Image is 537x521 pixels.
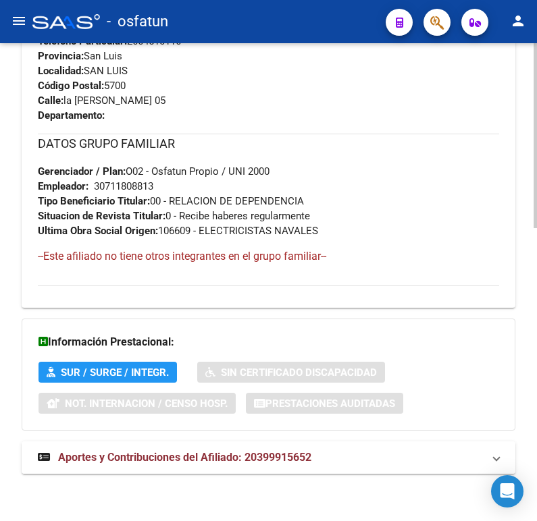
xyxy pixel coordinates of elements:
span: Sin Certificado Discapacidad [221,366,377,379]
span: 00 - RELACION DE DEPENDENCIA [38,195,304,207]
strong: Gerenciador / Plan: [38,165,126,177]
span: O02 - Osfatun Propio / UNI 2000 [38,165,270,177]
strong: Código Postal: [38,80,104,92]
strong: Situacion de Revista Titular: [38,210,165,222]
h4: --Este afiliado no tiene otros integrantes en el grupo familiar-- [38,249,499,264]
span: 0 - Recibe haberes regularmente [38,210,310,222]
strong: Empleador: [38,180,88,192]
strong: Tipo Beneficiario Titular: [38,195,150,207]
strong: Provincia: [38,50,84,62]
div: 30711808813 [94,179,153,194]
span: San Luis [38,50,122,62]
strong: Calle: [38,94,63,107]
mat-icon: person [510,13,526,29]
button: SUR / SURGE / INTEGR. [39,362,177,383]
h3: Información Prestacional: [39,333,498,352]
h3: DATOS GRUPO FAMILIAR [38,134,499,153]
button: Prestaciones Auditadas [246,393,403,414]
strong: Departamento: [38,109,105,121]
span: SAN LUIS [38,65,128,77]
span: - osfatun [107,7,168,36]
strong: Ultima Obra Social Origen: [38,225,158,237]
mat-icon: menu [11,13,27,29]
span: la [PERSON_NAME] 05 [38,94,165,107]
button: Sin Certificado Discapacidad [197,362,385,383]
strong: Localidad: [38,65,84,77]
div: Open Intercom Messenger [491,475,523,508]
strong: Teléfono Particular: [38,35,127,47]
span: 2664510116 [38,35,181,47]
span: SUR / SURGE / INTEGR. [61,366,169,379]
span: 5700 [38,80,126,92]
mat-expansion-panel-header: Aportes y Contribuciones del Afiliado: 20399915652 [22,441,515,474]
span: 106609 - ELECTRICISTAS NAVALES [38,225,318,237]
button: Not. Internacion / Censo Hosp. [39,393,236,414]
span: Not. Internacion / Censo Hosp. [65,397,228,410]
span: Prestaciones Auditadas [265,397,395,410]
span: Aportes y Contribuciones del Afiliado: 20399915652 [58,451,311,464]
